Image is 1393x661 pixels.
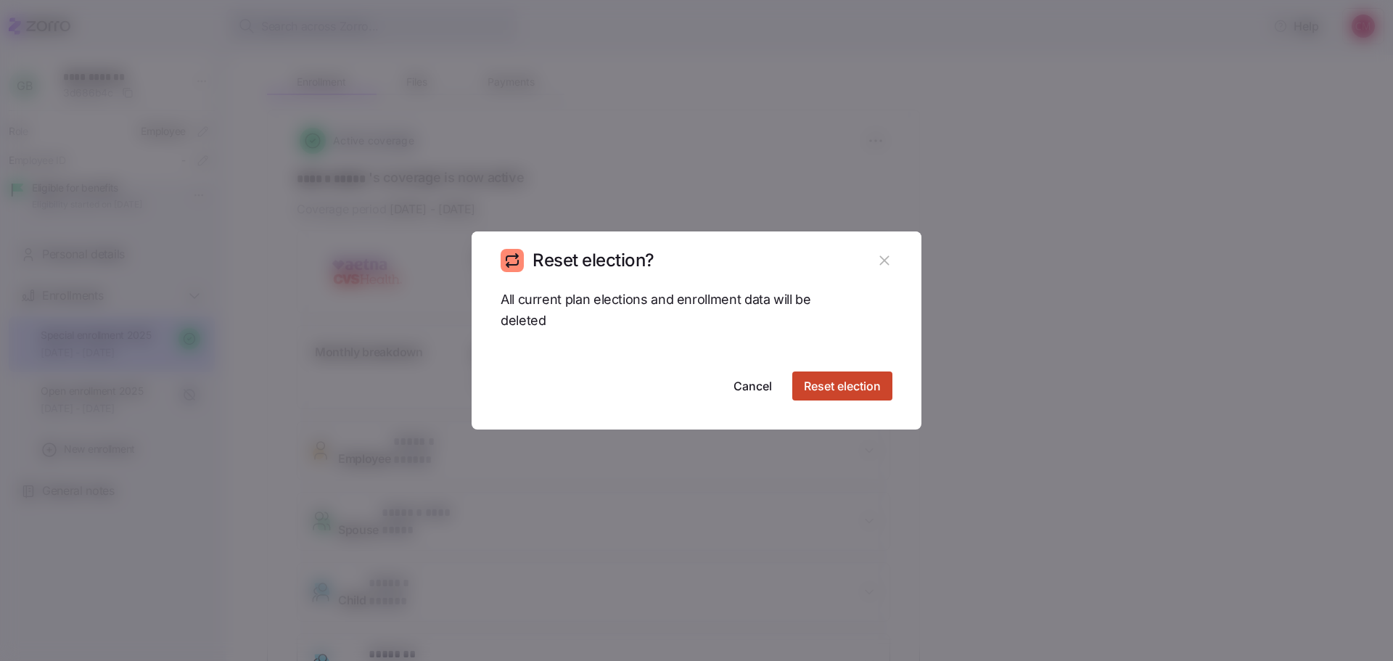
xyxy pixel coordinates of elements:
h1: Reset election? [533,249,654,271]
span: Cancel [734,377,772,395]
span: All current plan elections and enrollment data will be deleted [501,290,813,332]
button: Cancel [722,371,784,401]
button: Reset election [792,371,892,401]
span: Reset election [804,377,881,395]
